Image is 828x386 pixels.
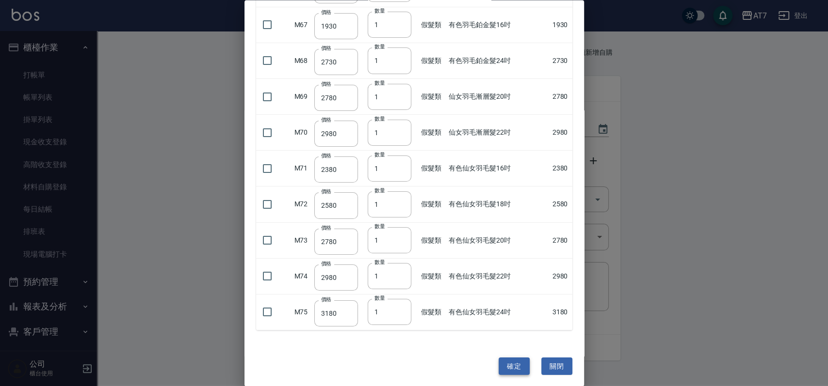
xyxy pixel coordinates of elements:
label: 數量 [374,7,385,15]
label: 數量 [374,79,385,86]
td: 有色仙女羽毛髮24吋 [446,294,550,330]
label: 價格 [321,80,331,88]
td: 假髮類 [419,150,446,186]
td: 假髮類 [419,78,446,114]
label: 價格 [321,295,331,303]
label: 價格 [321,224,331,231]
td: M71 [292,150,312,186]
td: M70 [292,114,312,150]
td: 2380 [550,150,572,186]
label: 數量 [374,43,385,50]
label: 數量 [374,294,385,302]
label: 數量 [374,186,385,194]
td: 有色仙女羽毛髮22吋 [446,258,550,294]
td: 假髮類 [419,258,446,294]
td: 2580 [550,186,572,222]
td: 有色羽毛鉑金髮24吋 [446,43,550,78]
label: 價格 [321,116,331,124]
td: 2780 [550,222,572,258]
td: 2980 [550,258,572,294]
td: M74 [292,258,312,294]
label: 價格 [321,152,331,159]
label: 價格 [321,260,331,267]
td: 假髮類 [419,186,446,222]
td: 1930 [550,7,572,43]
label: 數量 [374,259,385,266]
td: 有色仙女羽毛髮18吋 [446,186,550,222]
td: M75 [292,294,312,330]
td: 有色羽毛鉑金髮16吋 [446,7,550,43]
label: 價格 [321,44,331,51]
label: 數量 [374,151,385,158]
td: 3180 [550,294,572,330]
td: M68 [292,43,312,78]
button: 確定 [499,357,530,375]
td: M67 [292,7,312,43]
label: 數量 [374,115,385,122]
td: M69 [292,78,312,114]
td: 假髮類 [419,114,446,150]
td: 有色仙女羽毛髮16吋 [446,150,550,186]
td: 仙女羽毛漸層髮20吋 [446,78,550,114]
td: 有色仙女羽毛髮20吋 [446,222,550,258]
label: 數量 [374,223,385,230]
td: 2730 [550,43,572,78]
td: 假髮類 [419,294,446,330]
label: 價格 [321,8,331,15]
td: 假髮類 [419,222,446,258]
button: 關閉 [541,357,572,375]
label: 價格 [321,188,331,195]
td: M72 [292,186,312,222]
td: M73 [292,222,312,258]
td: 2980 [550,114,572,150]
td: 假髮類 [419,7,446,43]
td: 仙女羽毛漸層髮22吋 [446,114,550,150]
td: 2780 [550,78,572,114]
td: 假髮類 [419,43,446,78]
